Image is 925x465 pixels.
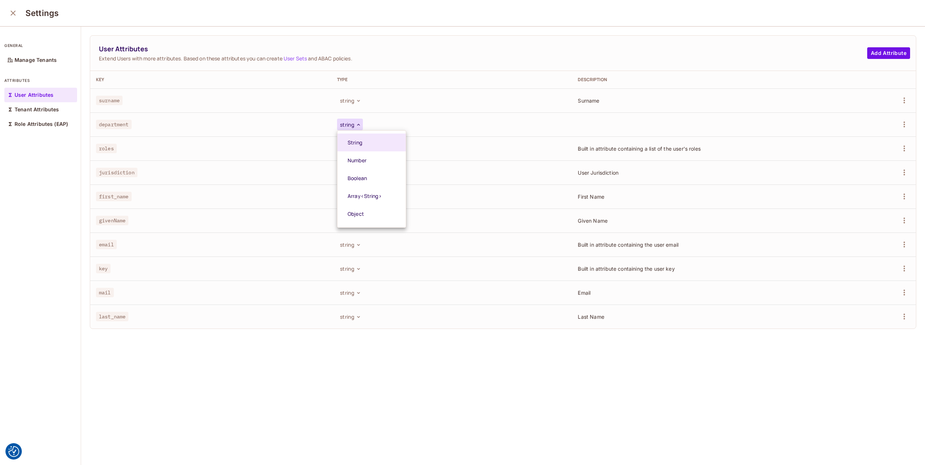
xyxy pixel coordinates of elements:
[348,139,404,146] span: String
[8,446,19,457] button: Consent Preferences
[348,210,404,217] span: Object
[348,192,404,199] span: Array<String>
[348,175,404,182] span: Boolean
[348,157,404,164] span: Number
[8,446,19,457] img: Revisit consent button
